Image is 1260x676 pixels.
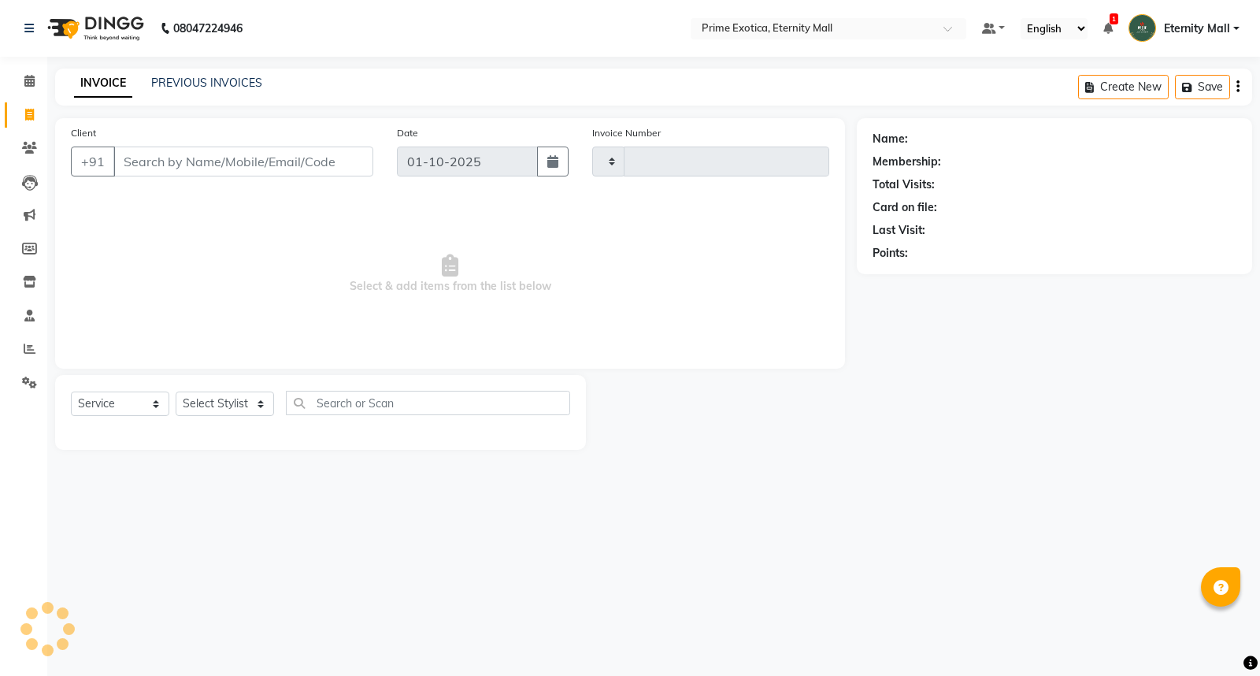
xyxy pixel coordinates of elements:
input: Search or Scan [286,391,570,415]
a: 1 [1103,21,1113,35]
label: Date [397,126,418,140]
label: Invoice Number [592,126,661,140]
label: Client [71,126,96,140]
div: Total Visits: [873,176,935,193]
button: +91 [71,147,115,176]
div: Name: [873,131,908,147]
span: Select & add items from the list below [71,195,829,353]
div: Card on file: [873,199,937,216]
img: Eternity Mall [1128,14,1156,42]
button: Create New [1078,75,1169,99]
button: Save [1175,75,1230,99]
input: Search by Name/Mobile/Email/Code [113,147,373,176]
b: 08047224946 [173,6,243,50]
iframe: chat widget [1194,613,1244,660]
span: 1 [1110,13,1118,24]
div: Points: [873,245,908,262]
img: logo [40,6,148,50]
a: INVOICE [74,69,132,98]
div: Last Visit: [873,222,925,239]
div: Membership: [873,154,941,170]
a: PREVIOUS INVOICES [151,76,262,90]
span: Eternity Mall [1164,20,1230,37]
